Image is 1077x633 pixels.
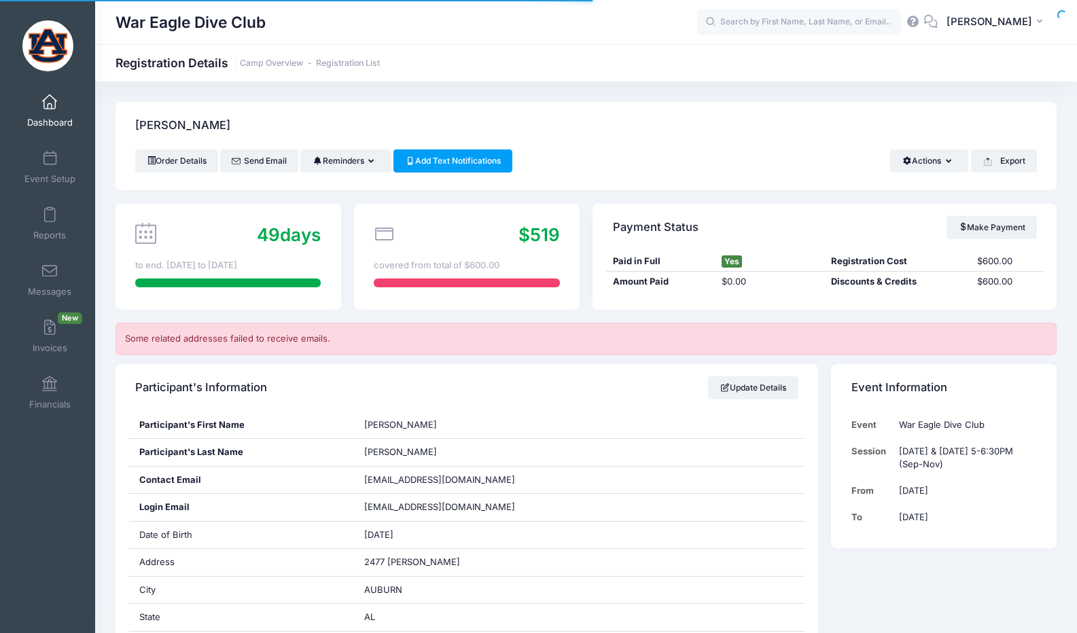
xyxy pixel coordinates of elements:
[716,275,825,289] div: $0.00
[722,255,742,268] span: Yes
[892,477,1036,504] td: [DATE]
[947,216,1037,239] a: Make Payment
[116,7,266,38] h1: War Eagle Dive Club
[364,529,393,540] span: [DATE]
[135,149,218,173] a: Order Details
[135,107,230,145] h4: [PERSON_NAME]
[606,275,716,289] div: Amount Paid
[364,584,402,595] span: AUBURN
[116,56,380,70] h1: Registration Details
[364,474,515,485] span: [EMAIL_ADDRESS][DOMAIN_NAME]
[33,342,67,354] span: Invoices
[28,286,71,297] span: Messages
[240,58,303,69] a: Camp Overview
[129,439,355,466] div: Participant's Last Name
[22,20,73,71] img: War Eagle Dive Club
[364,556,460,567] span: 2477 [PERSON_NAME]
[135,368,267,407] h4: Participant's Information
[316,58,380,69] a: Registration List
[970,275,1043,289] div: $600.00
[220,149,298,173] a: Send Email
[970,255,1043,268] div: $600.00
[29,399,71,410] span: Financials
[892,412,1036,438] td: War Eagle Dive Club
[825,275,971,289] div: Discounts & Credits
[364,446,437,457] span: [PERSON_NAME]
[18,312,82,360] a: InvoicesNew
[257,221,321,248] div: days
[374,259,559,272] div: covered from total of $600.00
[708,376,798,399] a: Update Details
[851,477,893,504] td: From
[851,368,947,407] h4: Event Information
[851,504,893,530] td: To
[18,369,82,416] a: Financials
[18,87,82,134] a: Dashboard
[300,149,391,173] button: Reminders
[24,173,75,185] span: Event Setup
[18,256,82,304] a: Messages
[129,577,355,604] div: City
[606,255,716,268] div: Paid in Full
[890,149,968,173] button: Actions
[613,208,699,247] h4: Payment Status
[892,504,1036,530] td: [DATE]
[27,117,73,128] span: Dashboard
[851,438,893,478] td: Session
[825,255,971,268] div: Registration Cost
[393,149,513,173] a: Add Text Notifications
[364,501,534,514] span: [EMAIL_ADDRESS][DOMAIN_NAME]
[851,412,893,438] td: Event
[116,323,1057,355] div: Some related addresses failed to receive emails.
[135,259,321,272] div: to end. [DATE] to [DATE]
[129,467,355,494] div: Contact Email
[33,230,66,241] span: Reports
[129,412,355,439] div: Participant's First Name
[938,7,1057,38] button: [PERSON_NAME]
[892,438,1036,478] td: [DATE] & [DATE] 5-6:30PM (Sep-Nov)
[18,143,82,191] a: Event Setup
[257,224,280,245] span: 49
[129,522,355,549] div: Date of Birth
[971,149,1037,173] button: Export
[518,224,560,245] span: $519
[129,549,355,576] div: Address
[364,611,375,622] span: AL
[364,419,437,430] span: [PERSON_NAME]
[697,9,901,36] input: Search by First Name, Last Name, or Email...
[129,494,355,521] div: Login Email
[129,604,355,631] div: State
[58,312,82,324] span: New
[947,14,1032,29] span: [PERSON_NAME]
[18,200,82,247] a: Reports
